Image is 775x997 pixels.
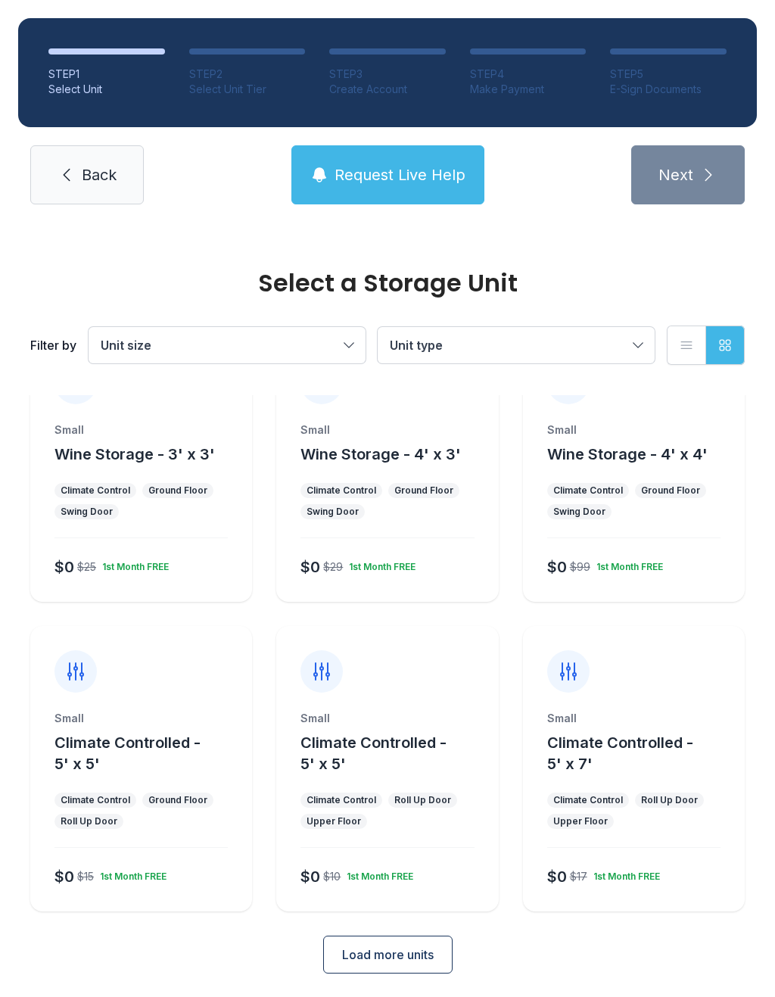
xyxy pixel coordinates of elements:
div: 1st Month FREE [590,555,663,573]
div: $0 [547,556,567,578]
span: Unit size [101,338,151,353]
button: Climate Controlled - 5' x 5' [54,732,246,774]
span: Climate Controlled - 5' x 5' [300,734,447,773]
div: Make Payment [470,82,587,97]
div: Climate Control [307,794,376,806]
span: Unit type [390,338,443,353]
div: Small [547,422,721,438]
div: 1st Month FREE [341,865,413,883]
span: Wine Storage - 4' x 3' [300,445,461,463]
div: Ground Floor [148,484,207,497]
button: Unit size [89,327,366,363]
div: 1st Month FREE [343,555,416,573]
button: Wine Storage - 4' x 3' [300,444,461,465]
span: Request Live Help [335,164,465,185]
span: Climate Controlled - 5' x 7' [547,734,693,773]
button: Wine Storage - 3' x 3' [54,444,215,465]
div: Climate Control [307,484,376,497]
div: $17 [570,869,587,884]
div: Select Unit [48,82,165,97]
span: Load more units [342,946,434,964]
div: Climate Control [61,484,130,497]
div: $0 [547,866,567,887]
button: Unit type [378,327,655,363]
span: Climate Controlled - 5' x 5' [54,734,201,773]
div: Small [300,711,474,726]
div: 1st Month FREE [94,865,167,883]
div: Roll Up Door [641,794,698,806]
div: 1st Month FREE [96,555,169,573]
div: Swing Door [307,506,359,518]
div: $0 [54,866,74,887]
div: Roll Up Door [61,815,117,827]
div: Swing Door [61,506,113,518]
span: Wine Storage - 4' x 4' [547,445,708,463]
div: Small [54,422,228,438]
div: $10 [323,869,341,884]
div: Select Unit Tier [189,82,306,97]
div: Filter by [30,336,76,354]
div: Roll Up Door [394,794,451,806]
div: STEP 1 [48,67,165,82]
div: Ground Floor [641,484,700,497]
div: Select a Storage Unit [30,271,745,295]
div: Climate Control [61,794,130,806]
div: $0 [300,866,320,887]
div: Climate Control [553,484,623,497]
span: Back [82,164,117,185]
span: Wine Storage - 3' x 3' [54,445,215,463]
button: Climate Controlled - 5' x 5' [300,732,492,774]
div: Ground Floor [148,794,207,806]
div: STEP 4 [470,67,587,82]
div: 1st Month FREE [587,865,660,883]
div: $0 [54,556,74,578]
div: Small [547,711,721,726]
button: Wine Storage - 4' x 4' [547,444,708,465]
div: Small [54,711,228,726]
div: $25 [77,559,96,575]
div: Upper Floor [307,815,361,827]
div: $15 [77,869,94,884]
div: Upper Floor [553,815,608,827]
button: Climate Controlled - 5' x 7' [547,732,739,774]
div: Swing Door [553,506,605,518]
div: Ground Floor [394,484,453,497]
div: STEP 5 [610,67,727,82]
div: $0 [300,556,320,578]
div: Create Account [329,82,446,97]
div: STEP 2 [189,67,306,82]
div: $29 [323,559,343,575]
div: E-Sign Documents [610,82,727,97]
div: Small [300,422,474,438]
div: Climate Control [553,794,623,806]
div: $99 [570,559,590,575]
span: Next [658,164,693,185]
div: STEP 3 [329,67,446,82]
